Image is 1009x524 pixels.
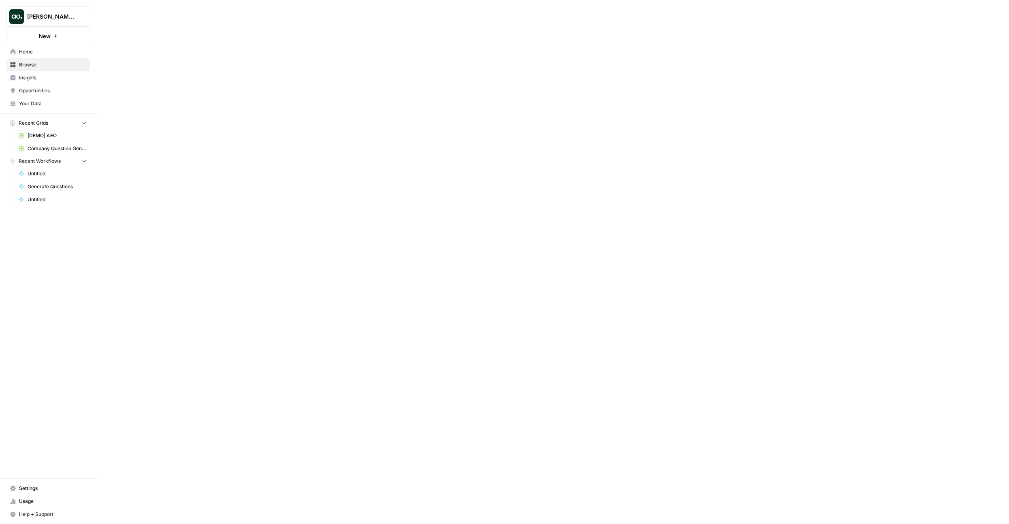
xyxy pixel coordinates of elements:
button: Help + Support [6,508,90,521]
span: Usage [19,498,87,505]
a: [DEMO] AEO [15,129,90,142]
span: Insights [19,74,87,81]
span: Help + Support [19,511,87,518]
span: Home [19,48,87,55]
button: Recent Grids [6,117,90,129]
a: Your Data [6,97,90,110]
a: Home [6,45,90,58]
span: New [39,32,51,40]
span: Settings [19,485,87,492]
a: Insights [6,71,90,84]
button: Recent Workflows [6,155,90,167]
span: [PERSON_NAME] Test [27,13,76,21]
span: Company Question Generation [28,145,87,152]
a: Browse [6,58,90,71]
img: Dillon Test Logo [9,9,24,24]
a: Usage [6,495,90,508]
span: Recent Grids [19,119,48,127]
span: Browse [19,61,87,68]
span: [DEMO] AEO [28,132,87,139]
span: Untitled [28,170,87,177]
span: Your Data [19,100,87,107]
span: Recent Workflows [19,158,61,165]
button: New [6,30,90,42]
span: Opportunities [19,87,87,94]
button: Workspace: Dillon Test [6,6,90,27]
a: Untitled [15,193,90,206]
a: Opportunities [6,84,90,97]
span: Generate Questions [28,183,87,190]
a: Generate Questions [15,180,90,193]
a: Settings [6,482,90,495]
a: Company Question Generation [15,142,90,155]
a: Untitled [15,167,90,180]
span: Untitled [28,196,87,203]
